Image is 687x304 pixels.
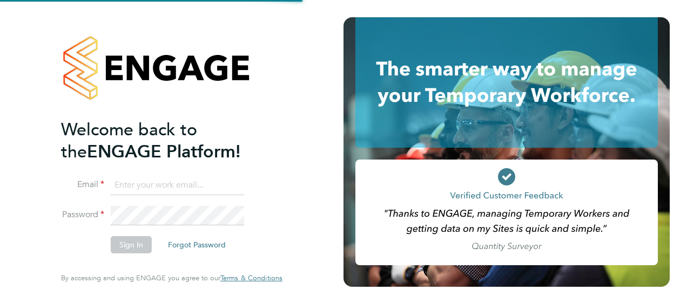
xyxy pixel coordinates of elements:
button: Sign In [111,236,152,253]
label: Password [61,209,104,220]
a: Terms & Conditions [220,274,282,282]
span: Welcome back to the [61,119,197,162]
label: Email [61,179,104,190]
button: Forgot Password [159,236,234,253]
h2: ENGAGE Platform! [61,119,272,163]
span: By accessing and using ENGAGE you agree to our [61,273,282,282]
input: Enter your work email... [111,176,244,195]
